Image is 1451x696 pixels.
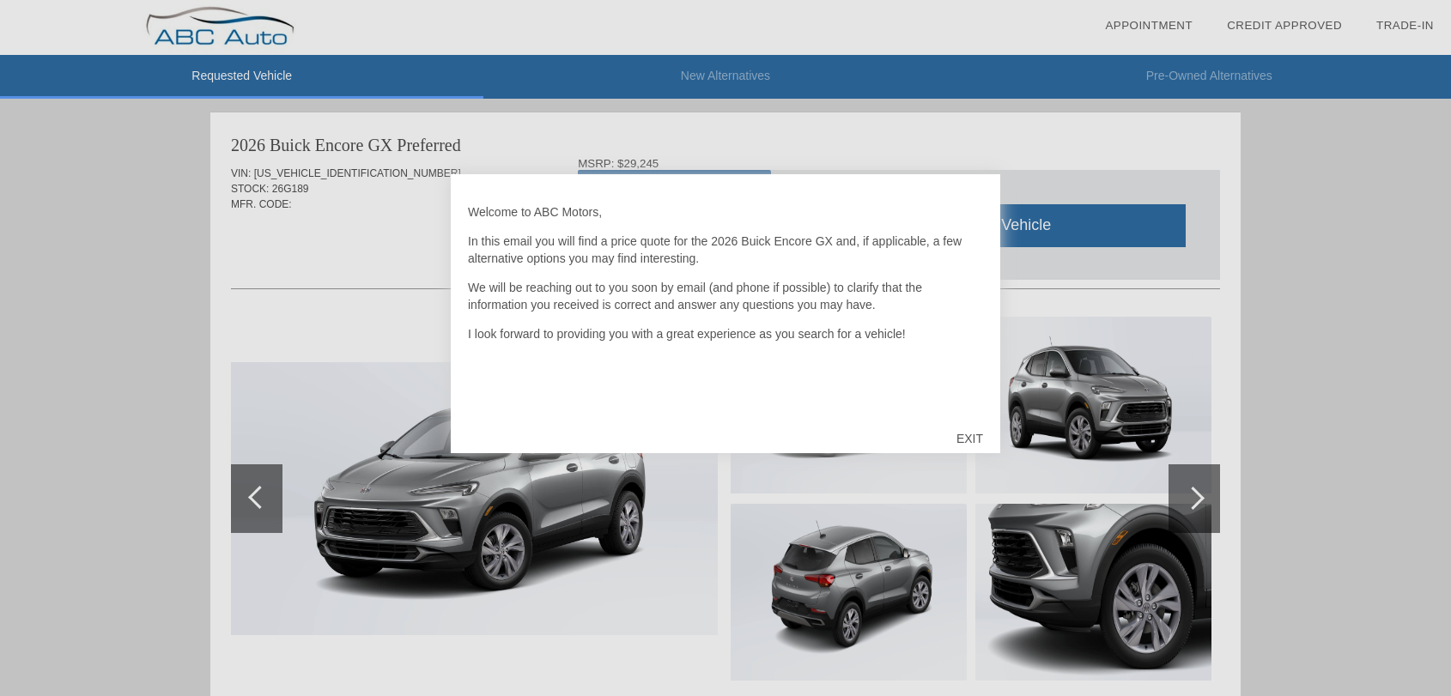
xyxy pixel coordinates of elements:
[468,325,983,342] p: I look forward to providing you with a great experience as you search for a vehicle!
[468,233,983,267] p: In this email you will find a price quote for the 2026 Buick Encore GX and, if applicable, a few ...
[939,413,1000,464] div: EXIT
[1105,19,1193,32] a: Appointment
[468,203,983,221] p: Welcome to ABC Motors,
[468,279,983,313] p: We will be reaching out to you soon by email (and phone if possible) to clarify that the informat...
[1376,19,1434,32] a: Trade-In
[1227,19,1342,32] a: Credit Approved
